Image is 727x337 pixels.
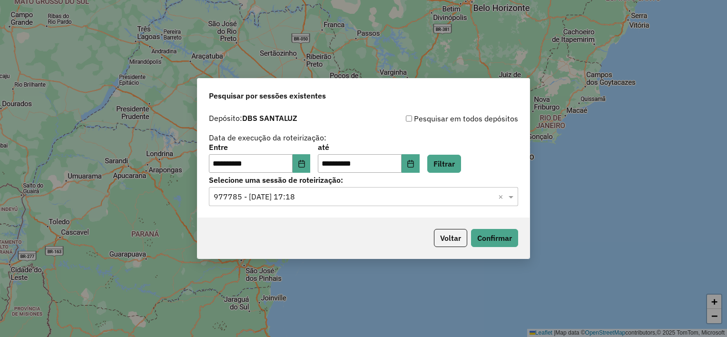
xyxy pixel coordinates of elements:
button: Filtrar [427,155,461,173]
button: Choose Date [402,154,420,173]
label: Selecione uma sessão de roteirização: [209,174,518,186]
label: Depósito: [209,112,297,124]
label: até [318,141,419,153]
button: Confirmar [471,229,518,247]
label: Data de execução da roteirização: [209,132,326,143]
span: Clear all [498,191,506,202]
span: Pesquisar por sessões existentes [209,90,326,101]
label: Entre [209,141,310,153]
button: Voltar [434,229,467,247]
strong: DBS SANTALUZ [242,113,297,123]
button: Choose Date [293,154,311,173]
div: Pesquisar em todos depósitos [363,113,518,124]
